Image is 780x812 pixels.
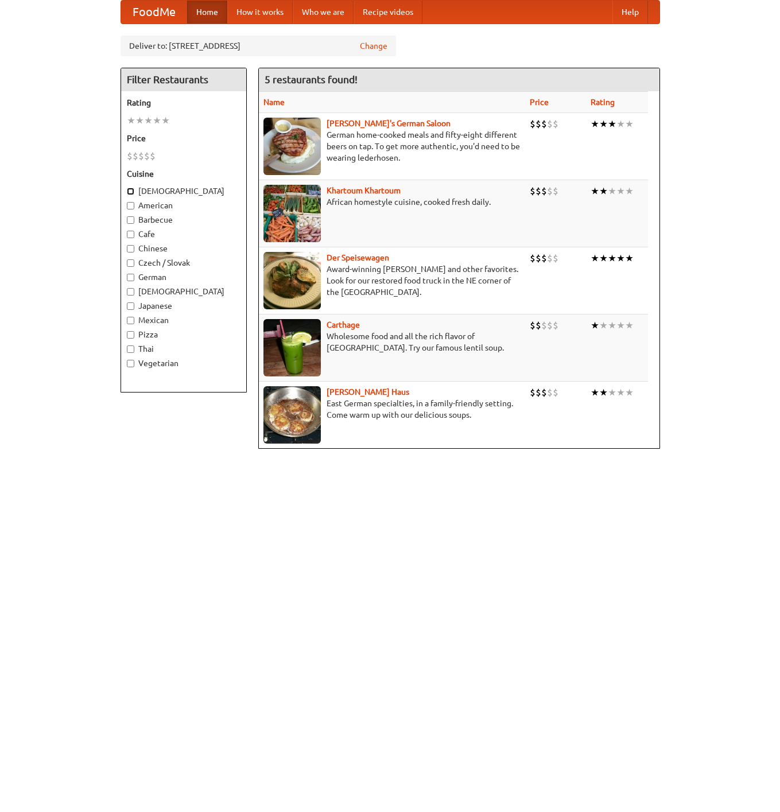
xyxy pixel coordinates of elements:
[591,386,599,399] li: ★
[530,319,535,332] li: $
[121,68,246,91] h4: Filter Restaurants
[327,253,389,262] a: Der Speisewagen
[591,98,615,107] a: Rating
[616,319,625,332] li: ★
[127,228,240,240] label: Cafe
[530,386,535,399] li: $
[608,252,616,265] li: ★
[127,331,134,339] input: Pizza
[535,386,541,399] li: $
[127,259,134,267] input: Czech / Slovak
[293,1,354,24] a: Who we are
[127,168,240,180] h5: Cuisine
[327,186,401,195] a: Khartoum Khartoum
[553,319,558,332] li: $
[608,319,616,332] li: ★
[616,118,625,130] li: ★
[625,185,634,197] li: ★
[127,243,240,254] label: Chinese
[150,150,156,162] li: $
[530,98,549,107] a: Price
[144,150,150,162] li: $
[127,314,240,326] label: Mexican
[127,133,240,144] h5: Price
[360,40,387,52] a: Change
[263,386,321,444] img: kohlhaus.jpg
[127,200,240,211] label: American
[135,114,144,127] li: ★
[530,252,535,265] li: $
[553,118,558,130] li: $
[327,387,409,397] a: [PERSON_NAME] Haus
[535,319,541,332] li: $
[127,185,240,197] label: [DEMOGRAPHIC_DATA]
[547,319,553,332] li: $
[591,185,599,197] li: ★
[541,386,547,399] li: $
[127,302,134,310] input: Japanese
[138,150,144,162] li: $
[616,185,625,197] li: ★
[127,286,240,297] label: [DEMOGRAPHIC_DATA]
[121,1,187,24] a: FoodMe
[127,271,240,283] label: German
[127,150,133,162] li: $
[127,360,134,367] input: Vegetarian
[263,263,521,298] p: Award-winning [PERSON_NAME] and other favorites. Look for our restored food truck in the NE corne...
[327,320,360,329] a: Carthage
[127,114,135,127] li: ★
[187,1,227,24] a: Home
[263,252,321,309] img: speisewagen.jpg
[547,185,553,197] li: $
[547,386,553,399] li: $
[535,185,541,197] li: $
[327,119,451,128] b: [PERSON_NAME]'s German Saloon
[127,231,134,238] input: Cafe
[127,345,134,353] input: Thai
[354,1,422,24] a: Recipe videos
[591,319,599,332] li: ★
[608,185,616,197] li: ★
[263,196,521,208] p: African homestyle cuisine, cooked fresh daily.
[144,114,153,127] li: ★
[541,185,547,197] li: $
[161,114,170,127] li: ★
[263,129,521,164] p: German home-cooked meals and fifty-eight different beers on tap. To get more authentic, you'd nee...
[530,185,535,197] li: $
[127,216,134,224] input: Barbecue
[599,185,608,197] li: ★
[599,118,608,130] li: ★
[263,331,521,353] p: Wholesome food and all the rich flavor of [GEOGRAPHIC_DATA]. Try our famous lentil soup.
[127,202,134,209] input: American
[127,245,134,252] input: Chinese
[625,386,634,399] li: ★
[625,118,634,130] li: ★
[263,319,321,376] img: carthage.jpg
[127,188,134,195] input: [DEMOGRAPHIC_DATA]
[127,288,134,296] input: [DEMOGRAPHIC_DATA]
[541,118,547,130] li: $
[547,118,553,130] li: $
[553,185,558,197] li: $
[127,214,240,226] label: Barbecue
[591,252,599,265] li: ★
[541,252,547,265] li: $
[553,386,558,399] li: $
[535,118,541,130] li: $
[599,252,608,265] li: ★
[263,98,285,107] a: Name
[547,252,553,265] li: $
[591,118,599,130] li: ★
[127,317,134,324] input: Mexican
[553,252,558,265] li: $
[263,118,321,175] img: esthers.jpg
[127,97,240,108] h5: Rating
[625,319,634,332] li: ★
[530,118,535,130] li: $
[625,252,634,265] li: ★
[153,114,161,127] li: ★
